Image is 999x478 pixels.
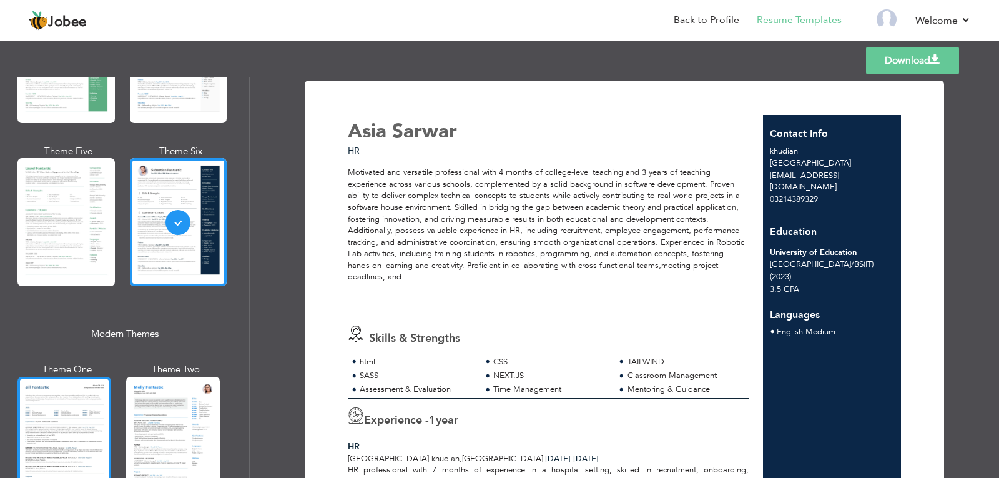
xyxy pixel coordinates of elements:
[360,384,474,396] div: Assessment & Evaluation
[348,167,749,306] p: Motivated and versatile professional with 4 months of college-level teaching and 3 years of teach...
[770,194,818,205] span: 03214389329
[20,145,117,158] div: Theme Five
[20,321,229,347] div: Modern Themes
[627,384,742,396] div: Mentoring & Guidance
[360,356,474,368] div: html
[348,453,429,464] span: [GEOGRAPHIC_DATA]
[770,284,799,295] span: 3.5 GPA
[770,299,820,322] span: Languages
[571,453,573,464] span: -
[429,453,431,464] span: -
[770,259,874,270] span: [GEOGRAPHIC_DATA] BS(IT)
[132,145,230,158] div: Theme Six
[364,412,429,428] span: Experience -
[777,326,803,337] span: English
[777,326,835,339] li: Medium
[28,11,48,31] img: jobee.io
[493,370,608,382] div: NEXT.JS
[627,356,742,368] div: TAILWIND
[851,259,854,270] span: /
[543,453,545,464] span: |
[545,453,573,464] span: [DATE]
[28,11,87,31] a: Jobee
[877,9,897,29] img: Profile Img
[348,145,360,157] span: HR
[545,453,599,464] span: [DATE]
[770,157,851,169] span: [GEOGRAPHIC_DATA]
[866,47,959,74] a: Download
[429,412,436,428] span: 1
[460,453,462,464] span: ,
[429,412,458,429] label: year
[360,370,474,382] div: SASS
[757,13,842,27] a: Resume Templates
[348,441,360,452] span: HR
[770,127,828,141] span: Contact Info
[392,118,457,144] span: Sarwar
[627,370,742,382] div: Classroom Management
[48,16,87,29] span: Jobee
[770,146,798,157] span: khudian
[915,13,971,28] a: Welcome
[674,13,739,27] a: Back to Profile
[20,363,114,376] div: Theme One
[493,356,608,368] div: CSS
[770,271,791,282] span: (2023)
[493,384,608,396] div: Time Management
[431,453,460,464] span: khudian
[770,247,894,259] div: University of Education
[462,453,543,464] span: [GEOGRAPHIC_DATA]
[803,326,805,337] span: -
[369,331,460,346] span: Skills & Strengths
[770,170,839,193] span: [EMAIL_ADDRESS][DOMAIN_NAME]
[770,225,817,239] span: Education
[348,118,386,144] span: Asia
[129,363,222,376] div: Theme Two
